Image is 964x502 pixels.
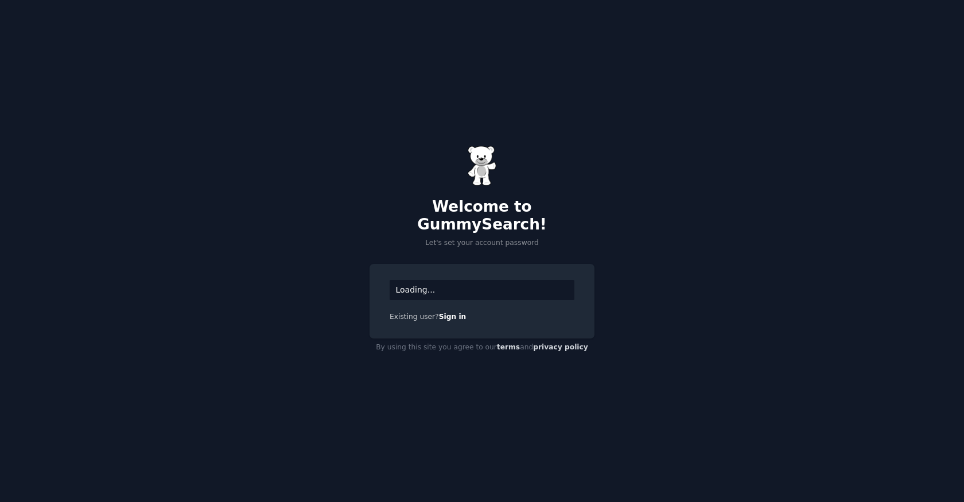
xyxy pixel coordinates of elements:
span: Existing user? [390,313,439,321]
a: privacy policy [533,343,588,351]
a: Sign in [439,313,467,321]
a: terms [497,343,520,351]
h2: Welcome to GummySearch! [370,198,594,234]
img: Gummy Bear [468,146,496,186]
div: By using this site you agree to our and [370,338,594,357]
div: Loading... [390,280,574,300]
p: Let's set your account password [370,238,594,248]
